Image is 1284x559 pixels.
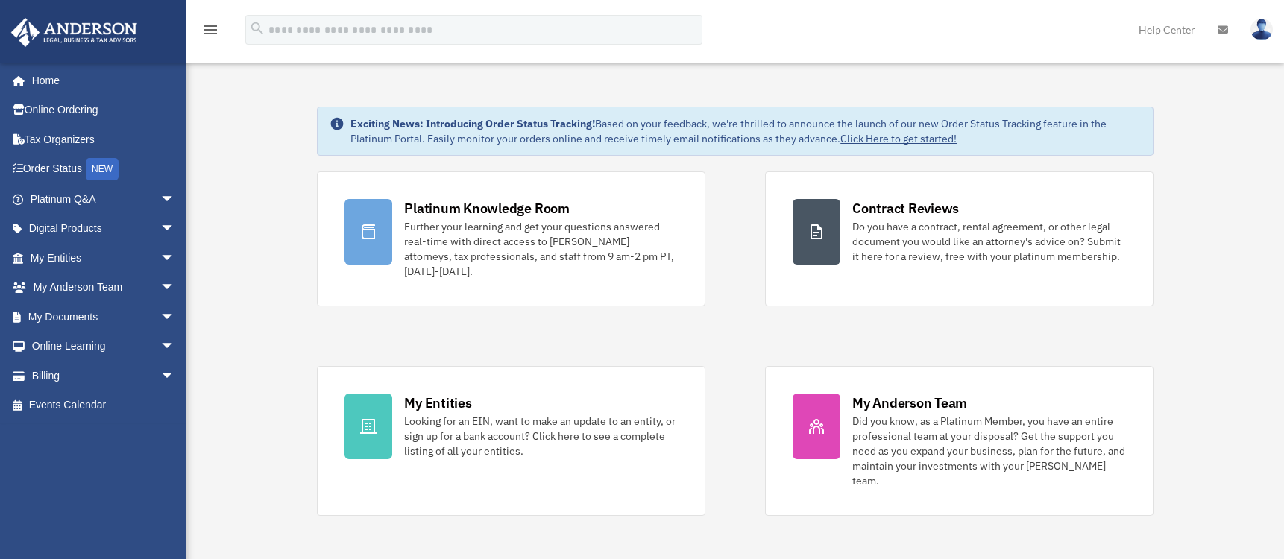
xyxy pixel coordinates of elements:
div: My Entities [404,394,471,412]
span: arrow_drop_down [160,273,190,303]
span: arrow_drop_down [160,302,190,332]
i: menu [201,21,219,39]
span: arrow_drop_down [160,184,190,215]
a: Online Learningarrow_drop_down [10,332,198,361]
a: Events Calendar [10,391,198,420]
strong: Exciting News: Introducing Order Status Tracking! [350,117,595,130]
div: Looking for an EIN, want to make an update to an entity, or sign up for a bank account? Click her... [404,414,678,458]
a: menu [201,26,219,39]
a: My Anderson Team Did you know, as a Platinum Member, you have an entire professional team at your... [765,366,1154,516]
img: User Pic [1250,19,1273,40]
img: Anderson Advisors Platinum Portal [7,18,142,47]
a: Click Here to get started! [840,132,957,145]
span: arrow_drop_down [160,361,190,391]
div: NEW [86,158,119,180]
a: My Entitiesarrow_drop_down [10,243,198,273]
a: Billingarrow_drop_down [10,361,198,391]
div: Further your learning and get your questions answered real-time with direct access to [PERSON_NAM... [404,219,678,279]
span: arrow_drop_down [160,243,190,274]
a: My Anderson Teamarrow_drop_down [10,273,198,303]
span: arrow_drop_down [160,332,190,362]
a: My Entities Looking for an EIN, want to make an update to an entity, or sign up for a bank accoun... [317,366,705,516]
div: My Anderson Team [852,394,967,412]
div: Do you have a contract, rental agreement, or other legal document you would like an attorney's ad... [852,219,1126,264]
a: My Documentsarrow_drop_down [10,302,198,332]
a: Tax Organizers [10,124,198,154]
div: Based on your feedback, we're thrilled to announce the launch of our new Order Status Tracking fe... [350,116,1141,146]
i: search [249,20,265,37]
span: arrow_drop_down [160,214,190,244]
div: Contract Reviews [852,199,959,218]
div: Platinum Knowledge Room [404,199,570,218]
a: Platinum Q&Aarrow_drop_down [10,184,198,214]
a: Contract Reviews Do you have a contract, rental agreement, or other legal document you would like... [765,171,1154,306]
a: Online Ordering [10,95,198,125]
a: Home [10,66,190,95]
a: Digital Productsarrow_drop_down [10,214,198,244]
a: Order StatusNEW [10,154,198,185]
div: Did you know, as a Platinum Member, you have an entire professional team at your disposal? Get th... [852,414,1126,488]
a: Platinum Knowledge Room Further your learning and get your questions answered real-time with dire... [317,171,705,306]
